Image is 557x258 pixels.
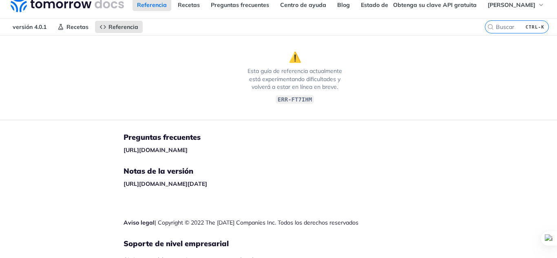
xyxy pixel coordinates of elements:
font: versión 4.0.1 [13,23,46,31]
a: Aviso legal [124,219,155,226]
a: [URL][DOMAIN_NAME][DATE] [124,180,207,187]
kbd: CTRL-K [524,23,546,31]
font: Referencia [137,1,167,9]
font: Recetas [66,23,88,31]
font: Recetas [178,1,200,9]
font: Preguntas frecuentes [124,132,201,142]
font: Blog [337,1,350,9]
font: Preguntas frecuentes [211,1,269,9]
a: [URL][DOMAIN_NAME] [124,146,188,154]
font: Obtenga su clave API gratuita [393,1,477,9]
font: Estado de la API [361,1,407,9]
font: Centro de ayuda [280,1,326,9]
code: ERR-FT7IHM [276,95,314,104]
font: Esta guía de referencia actualmente está experimentando dificultades y volverá a estar en línea e... [248,67,342,90]
span: Signo de exclamación en triángulo amarillo [289,51,301,63]
font: Notas de la versión [124,166,193,176]
a: Referencia [95,21,143,33]
font: [PERSON_NAME] [488,1,535,9]
font: Soporte de nivel empresarial [124,239,229,248]
font: Referencia [108,23,138,31]
svg: Buscar [487,24,494,30]
font: | Copyright © 2022 The [DATE] Companies Inc. Todos los derechos reservados [155,219,358,226]
a: Recetas [53,21,93,33]
font: ⚠️ [289,52,301,63]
